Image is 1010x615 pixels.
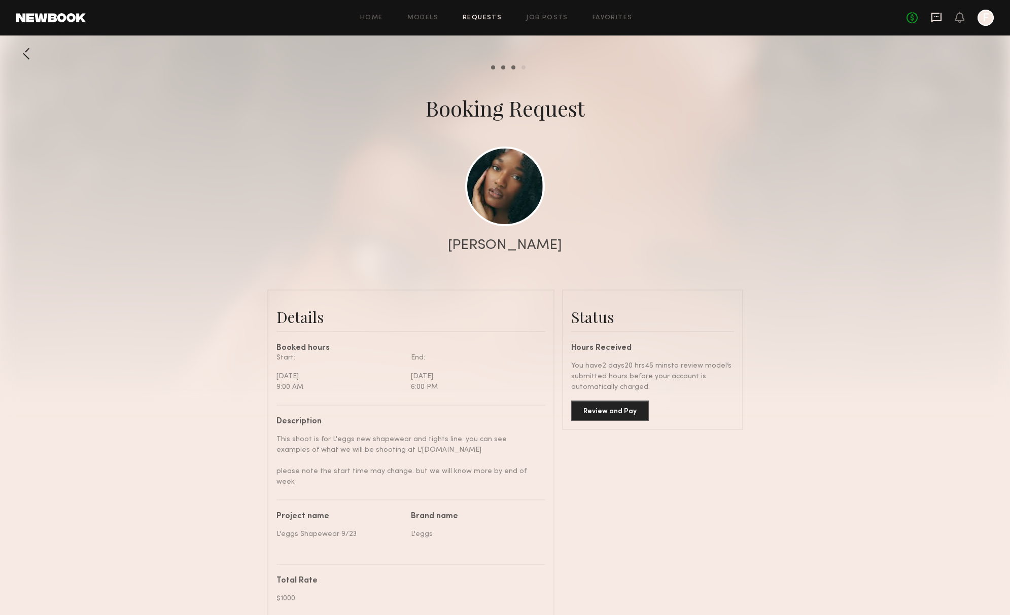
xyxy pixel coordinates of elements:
[411,513,538,521] div: Brand name
[276,529,403,539] div: L'eggs Shapewear 9/23
[571,307,734,327] div: Status
[571,360,734,392] div: You have 2 days 20 hrs 45 mins to review model’s submitted hours before your account is automatic...
[526,15,568,21] a: Job Posts
[360,15,383,21] a: Home
[276,418,538,426] div: Description
[411,371,538,382] div: [DATE]
[276,344,545,352] div: Booked hours
[276,593,538,604] div: $1000
[463,15,502,21] a: Requests
[411,529,538,539] div: L'eggs
[411,382,538,392] div: 6:00 PM
[276,434,538,487] div: This shoot is for L'eggs new shapewear and tights line. you can see examples of what we will be s...
[407,15,438,21] a: Models
[276,307,545,327] div: Details
[593,15,633,21] a: Favorites
[411,352,538,363] div: End:
[978,10,994,26] a: F
[571,401,649,421] button: Review and Pay
[276,577,538,585] div: Total Rate
[276,382,403,392] div: 9:00 AM
[571,344,734,352] div: Hours Received
[276,371,403,382] div: [DATE]
[276,352,403,363] div: Start:
[426,94,585,122] div: Booking Request
[276,513,403,521] div: Project name
[448,238,562,252] div: [PERSON_NAME]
